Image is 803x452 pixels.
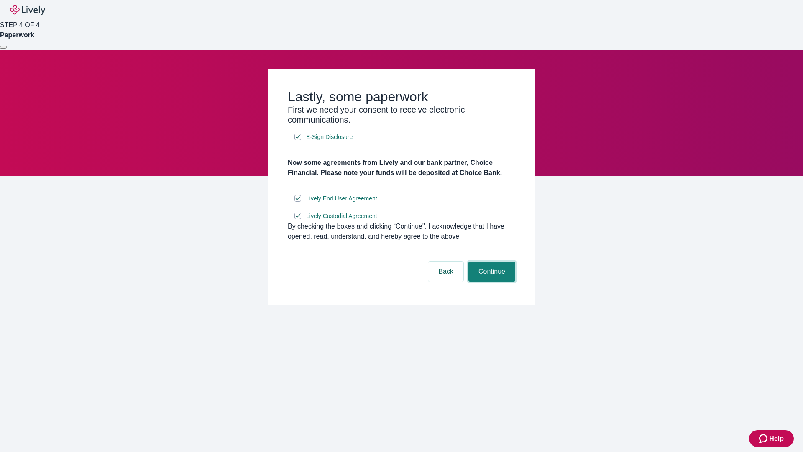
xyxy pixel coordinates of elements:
button: Continue [468,262,515,282]
button: Back [428,262,463,282]
h4: Now some agreements from Lively and our bank partner, Choice Financial. Please note your funds wi... [288,158,515,178]
span: E-Sign Disclosure [306,133,353,141]
svg: Zendesk support icon [759,434,769,444]
h2: Lastly, some paperwork [288,89,515,105]
a: e-sign disclosure document [304,193,379,204]
span: Lively End User Agreement [306,194,377,203]
h3: First we need your consent to receive electronic communications. [288,105,515,125]
a: e-sign disclosure document [304,132,354,142]
div: By checking the boxes and clicking “Continue", I acknowledge that I have opened, read, understand... [288,221,515,241]
span: Help [769,434,784,444]
button: Zendesk support iconHelp [749,430,794,447]
a: e-sign disclosure document [304,211,379,221]
img: Lively [10,5,45,15]
span: Lively Custodial Agreement [306,212,377,221]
